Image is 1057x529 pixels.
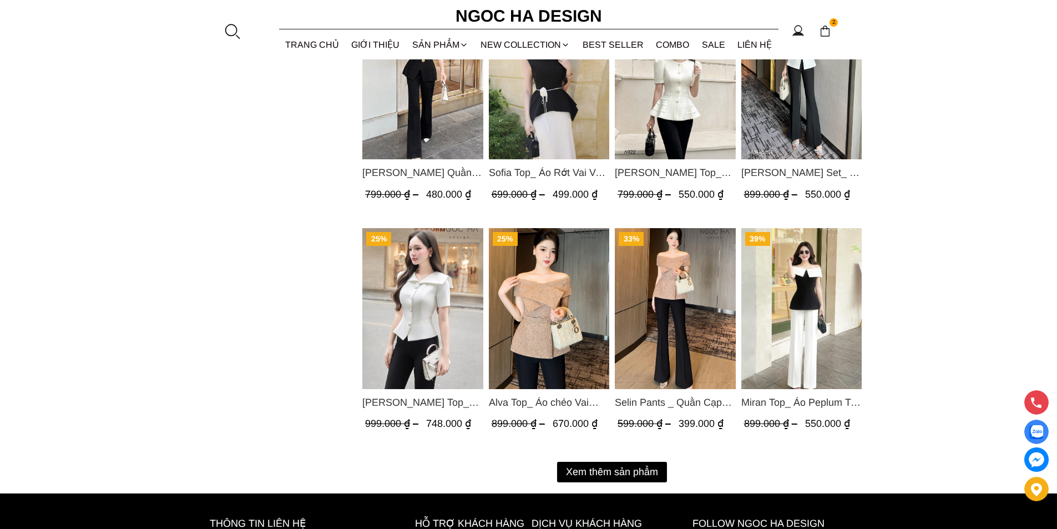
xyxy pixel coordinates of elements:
[615,395,736,410] span: Selin Pants _ Quần Cạp Cao Xếp Ly Giữa 2 màu Đen, Cam - Q007
[1024,420,1049,444] a: Display image
[406,30,475,59] div: SẢN PHẨM
[615,395,736,410] a: Link to Selin Pants _ Quần Cạp Cao Xếp Ly Giữa 2 màu Đen, Cam - Q007
[679,189,724,200] span: 550.000 ₫
[615,228,736,389] img: Selin Pants _ Quần Cạp Cao Xếp Ly Giữa 2 màu Đen, Cam - Q007
[805,418,849,429] span: 550.000 ₫
[615,228,736,389] a: Product image - Selin Pants _ Quần Cạp Cao Xếp Ly Giữa 2 màu Đen, Cam - Q007
[731,30,778,59] a: LIÊN HỆ
[488,395,609,410] a: Link to Alva Top_ Áo chéo Vai Kèm Đai Màu Be A822
[426,418,471,429] span: 748.000 ₫
[552,418,597,429] span: 670.000 ₫
[362,395,483,410] a: Link to Fiona Top_ Áo Vest Cách Điệu Cổ Ngang Vạt Chéo Tay Cộc Màu Trắng A936
[805,189,849,200] span: 550.000 ₫
[491,418,547,429] span: 899.000 ₫
[552,189,597,200] span: 499.000 ₫
[362,228,483,389] a: Product image - Fiona Top_ Áo Vest Cách Điệu Cổ Ngang Vạt Chéo Tay Cộc Màu Trắng A936
[488,165,609,180] span: Sofia Top_ Áo Rớt Vai Vạt Rủ Màu Đỏ A428
[426,189,471,200] span: 480.000 ₫
[362,165,483,180] span: [PERSON_NAME] Quần Loe Dài Có Cạp Màu Đen Q061
[615,165,736,180] a: Link to Ellie Top_ Áo Cổ Tròn Tùng May Gân Nổi Màu Kem A922
[1024,447,1049,472] a: messenger
[365,189,421,200] span: 799.000 ₫
[279,30,346,59] a: TRANG CHỦ
[557,462,667,482] button: Xem thêm sản phẩm
[741,395,862,410] span: Miran Top_ Áo Peplum Trễ Vai Phối Trắng Đen A1069
[819,25,831,37] img: img-CART-ICON-ksit0nf1
[576,30,650,59] a: BEST SELLER
[741,228,862,389] img: Miran Top_ Áo Peplum Trễ Vai Phối Trắng Đen A1069
[741,165,862,180] a: Link to Amy Set_ Áo Vạt Chéo Đính 3 Cúc, Quần Suông Ống Loe A934+Q007
[650,30,696,59] a: Combo
[618,418,674,429] span: 599.000 ₫
[362,228,483,389] img: Fiona Top_ Áo Vest Cách Điệu Cổ Ngang Vạt Chéo Tay Cộc Màu Trắng A936
[830,18,838,27] span: 2
[488,228,609,389] a: Product image - Alva Top_ Áo chéo Vai Kèm Đai Màu Be A822
[488,228,609,389] img: Alva Top_ Áo chéo Vai Kèm Đai Màu Be A822
[474,30,576,59] a: NEW COLLECTION
[741,228,862,389] a: Product image - Miran Top_ Áo Peplum Trễ Vai Phối Trắng Đen A1069
[741,395,862,410] a: Link to Miran Top_ Áo Peplum Trễ Vai Phối Trắng Đen A1069
[488,165,609,180] a: Link to Sofia Top_ Áo Rớt Vai Vạt Rủ Màu Đỏ A428
[615,165,736,180] span: [PERSON_NAME] Top_ Áo Cổ Tròn Tùng May Gân Nổi Màu Kem A922
[744,189,800,200] span: 899.000 ₫
[696,30,732,59] a: SALE
[741,165,862,180] span: [PERSON_NAME] Set_ Áo Vạt Chéo Đính 3 Cúc, Quần Suông Ống Loe A934+Q007
[618,189,674,200] span: 799.000 ₫
[1029,425,1043,439] img: Display image
[491,189,547,200] span: 699.000 ₫
[362,395,483,410] span: [PERSON_NAME] Top_ Áo Vest Cách Điệu Cổ Ngang Vạt Chéo Tay Cộc Màu Trắng A936
[345,30,406,59] a: GIỚI THIỆU
[744,418,800,429] span: 899.000 ₫
[488,395,609,410] span: Alva Top_ Áo chéo Vai Kèm Đai Màu Be A822
[362,165,483,180] a: Link to Jenny Pants_ Quần Loe Dài Có Cạp Màu Đen Q061
[446,3,612,29] a: Ngoc Ha Design
[679,418,724,429] span: 399.000 ₫
[365,418,421,429] span: 999.000 ₫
